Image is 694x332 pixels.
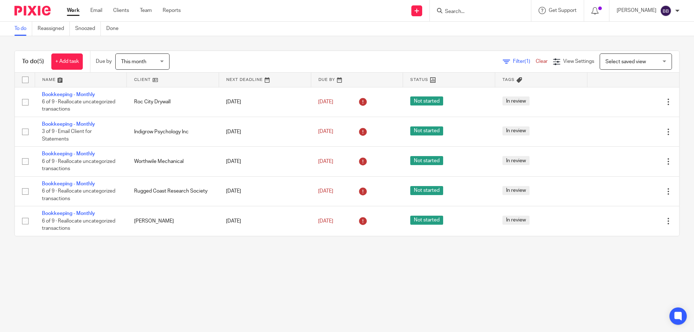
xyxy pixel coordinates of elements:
span: In review [502,96,530,105]
td: [DATE] [219,206,311,236]
td: Rugged Coast Research Society [127,176,219,206]
a: Done [106,22,124,36]
span: 6 of 9 · Reallocate uncategorized transactions [42,159,115,172]
span: Not started [410,96,443,105]
a: Bookkeeping - Monthly [42,151,95,156]
h1: To do [22,58,44,65]
td: [DATE] [219,87,311,117]
span: [DATE] [318,159,333,164]
span: [DATE] [318,99,333,104]
span: Not started [410,186,443,195]
span: (5) [37,59,44,64]
a: Team [140,7,152,14]
a: + Add task [51,53,83,70]
span: (1) [524,59,530,64]
span: Not started [410,216,443,225]
input: Search [444,9,509,15]
p: [PERSON_NAME] [617,7,656,14]
a: Email [90,7,102,14]
span: View Settings [563,59,594,64]
a: Bookkeeping - Monthly [42,181,95,186]
td: [DATE] [219,176,311,206]
img: Pixie [14,6,51,16]
span: Filter [513,59,536,64]
td: [DATE] [219,117,311,146]
span: 6 of 9 · Reallocate uncategorized transactions [42,99,115,112]
span: Tags [502,78,515,82]
span: In review [502,156,530,165]
td: Indigrow Psychology Inc [127,117,219,146]
span: Not started [410,156,443,165]
span: In review [502,216,530,225]
a: Bookkeeping - Monthly [42,211,95,216]
td: [PERSON_NAME] [127,206,219,236]
a: To do [14,22,32,36]
td: Roc City Drywall [127,87,219,117]
a: Reports [163,7,181,14]
span: [DATE] [318,129,333,134]
td: Worthwile Mechanical [127,147,219,176]
td: [DATE] [219,147,311,176]
span: 6 of 9 · Reallocate uncategorized transactions [42,189,115,201]
img: svg%3E [660,5,672,17]
a: Clients [113,7,129,14]
span: 3 of 9 · Email Client for Statements [42,129,92,142]
span: This month [121,59,146,64]
span: Not started [410,126,443,135]
span: Get Support [549,8,577,13]
span: [DATE] [318,189,333,194]
a: Reassigned [38,22,70,36]
p: Due by [96,58,112,65]
span: In review [502,126,530,135]
a: Clear [536,59,548,64]
span: Select saved view [605,59,646,64]
span: [DATE] [318,219,333,224]
a: Bookkeeping - Monthly [42,122,95,127]
a: Bookkeeping - Monthly [42,92,95,97]
a: Work [67,7,80,14]
a: Snoozed [75,22,101,36]
span: 6 of 9 · Reallocate uncategorized transactions [42,219,115,231]
span: In review [502,186,530,195]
